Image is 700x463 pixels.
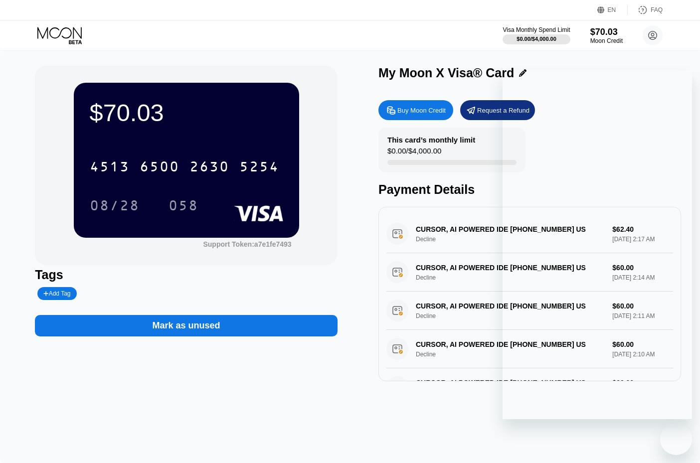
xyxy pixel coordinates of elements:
[597,5,628,15] div: EN
[503,26,570,33] div: Visa Monthly Spend Limit
[153,320,220,331] div: Mark as unused
[608,6,616,13] div: EN
[43,290,70,297] div: Add Tag
[161,193,206,218] div: 058
[628,5,663,15] div: FAQ
[203,240,291,248] div: Support Token:a7e1fe7493
[387,136,475,144] div: This card’s monthly limit
[140,160,179,176] div: 6500
[239,160,279,176] div: 5254
[503,70,692,419] iframe: Окно обмена сообщениями
[82,193,147,218] div: 08/28
[590,37,623,44] div: Moon Credit
[517,36,556,42] div: $0.00 / $4,000.00
[90,199,140,215] div: 08/28
[503,26,570,44] div: Visa Monthly Spend Limit$0.00/$4,000.00
[35,268,338,282] div: Tags
[378,182,681,197] div: Payment Details
[35,305,338,336] div: Mark as unused
[84,154,285,179] div: 4513650026305254
[90,160,130,176] div: 4513
[460,100,535,120] div: Request a Refund
[189,160,229,176] div: 2630
[477,106,529,115] div: Request a Refund
[378,100,453,120] div: Buy Moon Credit
[387,147,441,160] div: $0.00 / $4,000.00
[37,287,76,300] div: Add Tag
[651,6,663,13] div: FAQ
[660,423,692,455] iframe: Кнопка запуска окна обмена сообщениями
[169,199,198,215] div: 058
[590,27,623,37] div: $70.03
[378,66,514,80] div: My Moon X Visa® Card
[590,27,623,44] div: $70.03Moon Credit
[397,106,446,115] div: Buy Moon Credit
[203,240,291,248] div: Support Token: a7e1fe7493
[90,99,283,127] div: $70.03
